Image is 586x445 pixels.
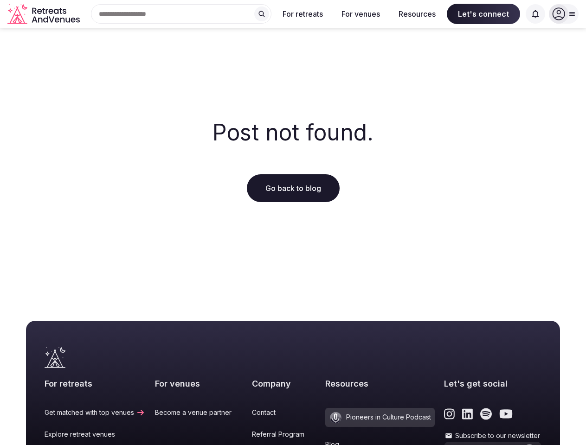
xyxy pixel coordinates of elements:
a: Pioneers in Culture Podcast [325,408,435,427]
a: Referral Program [252,430,316,439]
h2: Let's get social [444,378,541,389]
a: Become a venue partner [155,408,243,417]
h2: Post not found. [213,117,373,148]
h2: Company [252,378,316,389]
h2: For venues [155,378,243,389]
a: Visit the homepage [45,347,65,368]
a: Link to the retreats and venues Instagram page [444,408,455,420]
h2: For retreats [45,378,145,389]
button: For venues [334,4,387,24]
a: Link to the retreats and venues Spotify page [480,408,492,420]
a: Go back to blog [247,174,340,202]
h2: Resources [325,378,435,389]
a: Visit the homepage [7,4,82,25]
button: For retreats [275,4,330,24]
a: Link to the retreats and venues LinkedIn page [462,408,473,420]
svg: Retreats and Venues company logo [7,4,82,25]
a: Link to the retreats and venues Youtube page [499,408,513,420]
a: Contact [252,408,316,417]
span: Let's connect [447,4,520,24]
a: Explore retreat venues [45,430,145,439]
button: Resources [391,4,443,24]
label: Subscribe to our newsletter [444,431,541,440]
a: Get matched with top venues [45,408,145,417]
